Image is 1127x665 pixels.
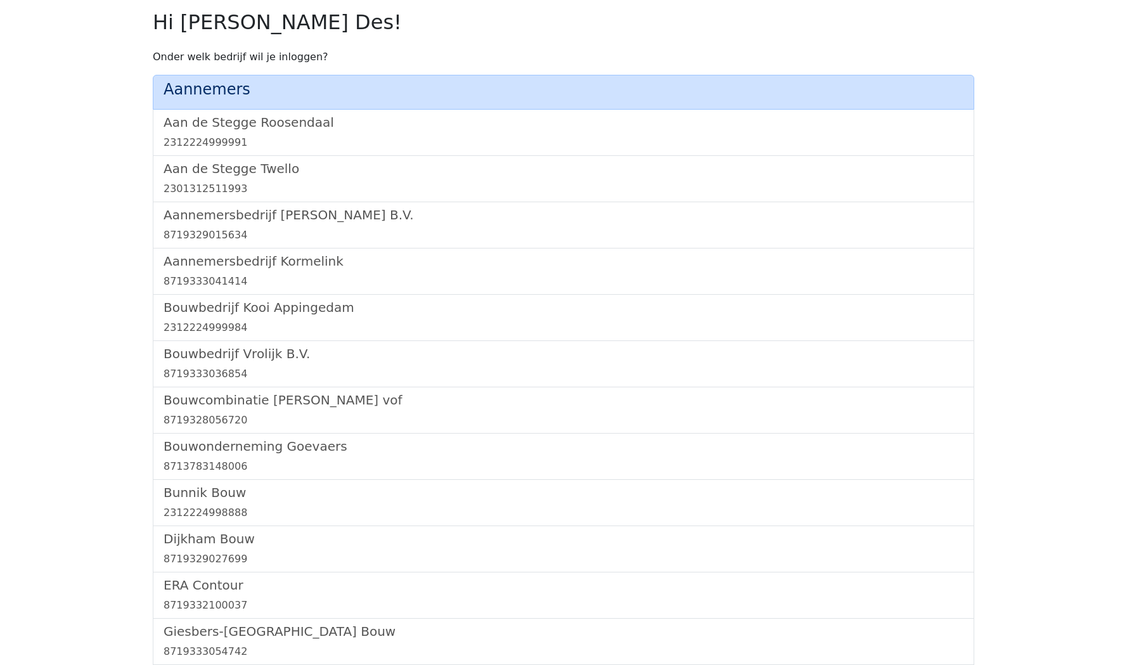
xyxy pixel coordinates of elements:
[153,49,974,65] p: Onder welk bedrijf wil je inloggen?
[164,207,963,243] a: Aannemersbedrijf [PERSON_NAME] B.V.8719329015634
[164,531,963,567] a: Dijkham Bouw8719329027699
[164,624,963,639] h5: Giesbers-[GEOGRAPHIC_DATA] Bouw
[164,346,963,361] h5: Bouwbedrijf Vrolijk B.V.
[164,135,963,150] div: 2312224999991
[164,505,963,520] div: 2312224998888
[164,300,963,315] h5: Bouwbedrijf Kooi Appingedam
[164,439,963,454] h5: Bouwonderneming Goevaers
[164,598,963,613] div: 8719332100037
[164,161,963,197] a: Aan de Stegge Twello2301312511993
[164,274,963,289] div: 8719333041414
[164,207,963,223] h5: Aannemersbedrijf [PERSON_NAME] B.V.
[164,578,963,613] a: ERA Contour8719332100037
[164,115,963,130] h5: Aan de Stegge Roosendaal
[164,485,963,500] h5: Bunnik Bouw
[164,228,963,243] div: 8719329015634
[164,366,963,382] div: 8719333036854
[164,254,963,289] a: Aannemersbedrijf Kormelink8719333041414
[164,413,963,428] div: 8719328056720
[164,624,963,659] a: Giesbers-[GEOGRAPHIC_DATA] Bouw8719333054742
[164,161,963,176] h5: Aan de Stegge Twello
[164,115,963,150] a: Aan de Stegge Roosendaal2312224999991
[164,181,963,197] div: 2301312511993
[153,10,974,34] h2: Hi [PERSON_NAME] Des!
[164,254,963,269] h5: Aannemersbedrijf Kormelink
[164,644,963,659] div: 8719333054742
[164,320,963,335] div: 2312224999984
[164,531,963,546] h5: Dijkham Bouw
[164,439,963,474] a: Bouwonderneming Goevaers8713783148006
[164,392,963,408] h5: Bouwcombinatie [PERSON_NAME] vof
[164,346,963,382] a: Bouwbedrijf Vrolijk B.V.8719333036854
[164,81,963,99] h4: Aannemers
[164,552,963,567] div: 8719329027699
[164,485,963,520] a: Bunnik Bouw2312224998888
[164,459,963,474] div: 8713783148006
[164,300,963,335] a: Bouwbedrijf Kooi Appingedam2312224999984
[164,392,963,428] a: Bouwcombinatie [PERSON_NAME] vof8719328056720
[164,578,963,593] h5: ERA Contour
